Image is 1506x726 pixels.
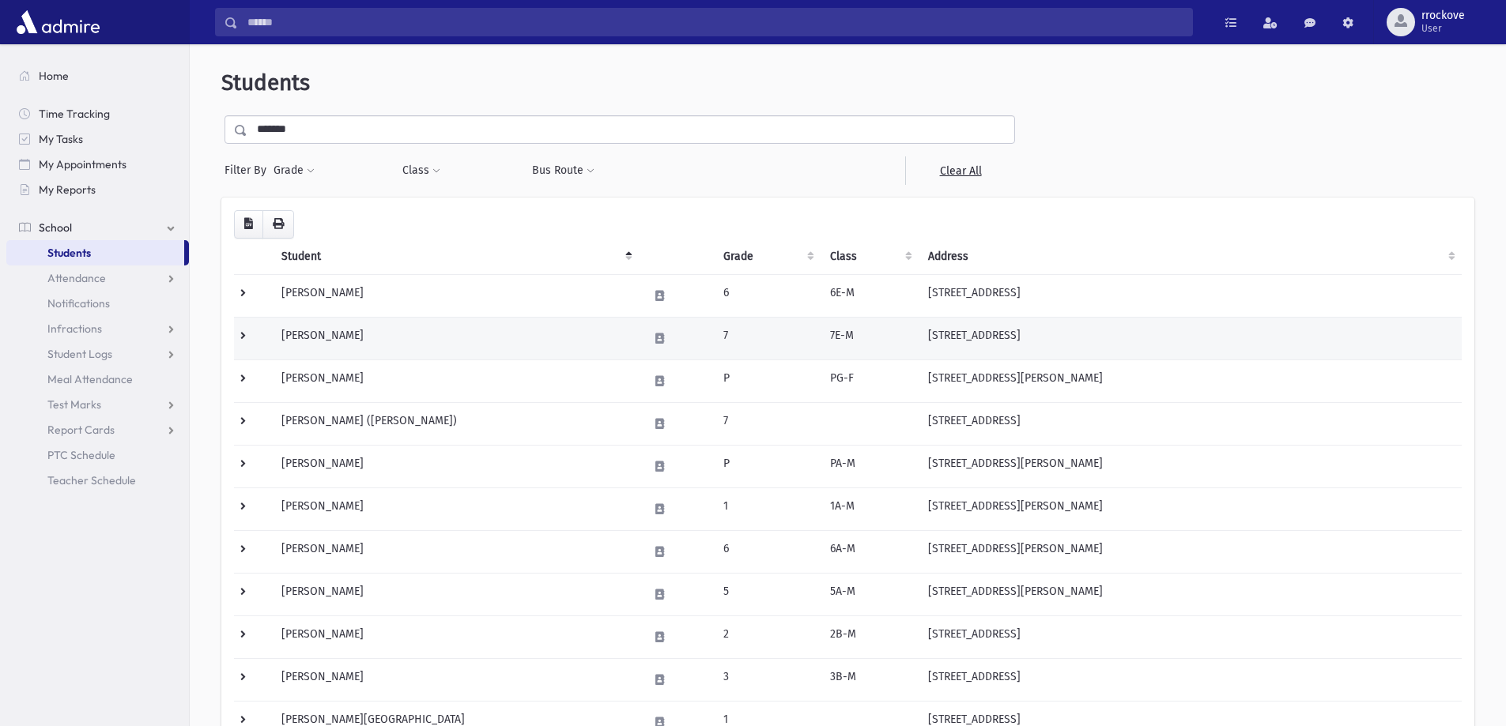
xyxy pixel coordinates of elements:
[47,372,133,386] span: Meal Attendance
[919,445,1462,487] td: [STREET_ADDRESS][PERSON_NAME]
[221,70,310,96] span: Students
[821,658,919,701] td: 3B-M
[272,658,639,701] td: [PERSON_NAME]
[39,132,83,146] span: My Tasks
[919,402,1462,445] td: [STREET_ADDRESS]
[6,152,189,177] a: My Appointments
[13,6,104,38] img: AdmirePro
[919,615,1462,658] td: [STREET_ADDRESS]
[272,402,639,445] td: [PERSON_NAME] ([PERSON_NAME])
[6,265,189,291] a: Attendance
[714,274,821,317] td: 6
[234,210,263,239] button: CSV
[225,162,273,179] span: Filter By
[47,271,106,285] span: Attendance
[47,397,101,412] span: Test Marks
[47,347,112,361] span: Student Logs
[272,239,639,275] th: Student: activate to sort column descending
[714,317,821,359] td: 7
[273,156,315,185] button: Grade
[272,487,639,530] td: [PERSON_NAME]
[272,530,639,573] td: [PERSON_NAME]
[272,573,639,615] td: [PERSON_NAME]
[47,448,115,462] span: PTC Schedule
[714,530,821,573] td: 6
[272,317,639,359] td: [PERSON_NAME]
[714,445,821,487] td: P
[6,215,189,240] a: School
[714,239,821,275] th: Grade: activate to sort column ascending
[714,573,821,615] td: 5
[821,274,919,317] td: 6E-M
[821,317,919,359] td: 7E-M
[919,658,1462,701] td: [STREET_ADDRESS]
[238,8,1192,36] input: Search
[6,417,189,442] a: Report Cards
[6,316,189,341] a: Infractions
[821,239,919,275] th: Class: activate to sort column ascending
[919,359,1462,402] td: [STREET_ADDRESS][PERSON_NAME]
[272,274,639,317] td: [PERSON_NAME]
[272,615,639,658] td: [PERSON_NAME]
[39,69,69,83] span: Home
[919,530,1462,573] td: [STREET_ADDRESS][PERSON_NAME]
[6,101,189,126] a: Time Tracking
[821,359,919,402] td: PG-F
[6,177,189,202] a: My Reports
[39,220,72,235] span: School
[47,423,115,437] span: Report Cards
[6,392,189,417] a: Test Marks
[402,156,441,185] button: Class
[821,530,919,573] td: 6A-M
[1421,9,1465,22] span: rrockove
[905,156,1015,185] a: Clear All
[6,63,189,88] a: Home
[821,445,919,487] td: PA-M
[1421,22,1465,35] span: User
[6,291,189,316] a: Notifications
[821,573,919,615] td: 5A-M
[714,658,821,701] td: 3
[39,157,126,171] span: My Appointments
[714,615,821,658] td: 2
[919,239,1462,275] th: Address: activate to sort column ascending
[6,126,189,152] a: My Tasks
[262,210,294,239] button: Print
[6,240,184,265] a: Students
[919,274,1462,317] td: [STREET_ADDRESS]
[714,487,821,530] td: 1
[47,296,110,310] span: Notifications
[714,402,821,445] td: 7
[6,341,189,367] a: Student Logs
[6,442,189,468] a: PTC Schedule
[821,615,919,658] td: 2B-M
[47,473,136,487] span: Teacher Schedule
[39,182,96,197] span: My Reports
[272,359,639,402] td: [PERSON_NAME]
[39,107,110,121] span: Time Tracking
[47,322,102,336] span: Infractions
[714,359,821,402] td: P
[531,156,595,185] button: Bus Route
[919,317,1462,359] td: [STREET_ADDRESS]
[272,445,639,487] td: [PERSON_NAME]
[919,487,1462,530] td: [STREET_ADDRESS][PERSON_NAME]
[6,367,189,392] a: Meal Attendance
[6,468,189,493] a: Teacher Schedule
[821,487,919,530] td: 1A-M
[47,246,91,260] span: Students
[919,573,1462,615] td: [STREET_ADDRESS][PERSON_NAME]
